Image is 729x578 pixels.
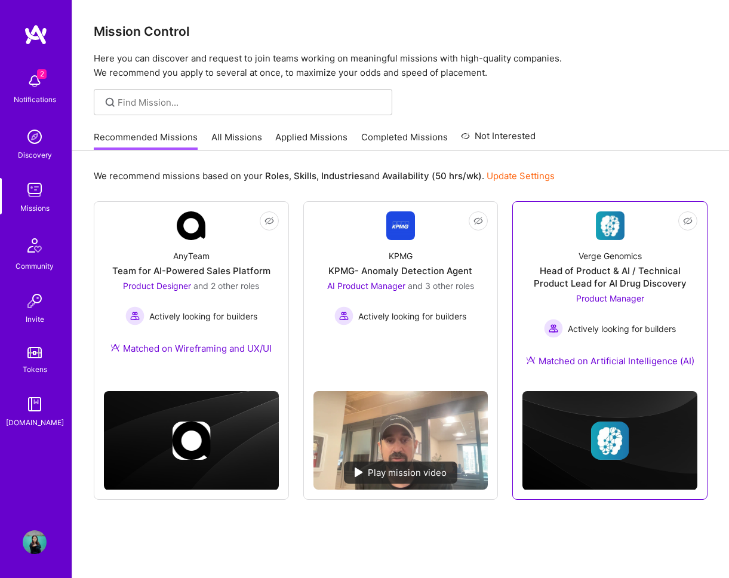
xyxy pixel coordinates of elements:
i: icon SearchGrey [103,96,117,109]
div: [DOMAIN_NAME] [6,416,64,429]
div: Missions [20,202,50,214]
p: We recommend missions based on your , , and . [94,170,555,182]
p: Here you can discover and request to join teams working on meaningful missions with high-quality ... [94,51,708,80]
img: Ateam Purple Icon [526,355,536,365]
span: Actively looking for builders [568,322,676,335]
a: Recommended Missions [94,131,198,150]
a: Not Interested [461,129,536,150]
img: tokens [27,347,42,358]
div: Matched on Artificial Intelligence (AI) [526,355,694,367]
img: Company Logo [386,211,415,240]
div: Discovery [18,149,52,161]
div: Notifications [14,93,56,106]
a: Completed Missions [361,131,448,150]
a: All Missions [211,131,262,150]
img: Company Logo [177,211,205,240]
img: bell [23,69,47,93]
img: Company logo [591,422,629,460]
img: logo [24,24,48,45]
h3: Mission Control [94,24,708,39]
img: cover [104,391,279,490]
img: discovery [23,125,47,149]
span: Product Manager [576,293,644,303]
span: Product Designer [123,281,191,291]
img: Community [20,231,49,260]
img: Actively looking for builders [334,306,353,325]
div: Head of Product & AI / Technical Product Lead for AI Drug Discovery [522,265,697,290]
div: Tokens [23,363,47,376]
i: icon EyeClosed [683,216,693,226]
a: Applied Missions [275,131,347,150]
img: Invite [23,289,47,313]
b: Skills [294,170,316,182]
b: Roles [265,170,289,182]
div: Play mission video [344,462,457,484]
div: Team for AI-Powered Sales Platform [112,265,270,277]
img: User Avatar [23,530,47,554]
div: KPMG- Anomaly Detection Agent [328,265,472,277]
img: guide book [23,392,47,416]
div: Matched on Wireframing and UX/UI [110,342,272,355]
div: KPMG [389,250,413,262]
div: Community [16,260,54,272]
span: 2 [37,69,47,79]
img: Ateam Purple Icon [110,343,120,352]
b: Availability (50 hrs/wk) [382,170,482,182]
img: teamwork [23,178,47,202]
img: Actively looking for builders [544,319,563,338]
a: Update Settings [487,170,555,182]
img: play [355,468,363,477]
i: icon EyeClosed [473,216,483,226]
div: AnyTeam [173,250,210,262]
i: icon EyeClosed [264,216,274,226]
span: and 2 other roles [193,281,259,291]
span: Actively looking for builders [149,310,257,322]
span: AI Product Manager [327,281,405,291]
img: Actively looking for builders [125,306,144,325]
input: Find Mission... [118,96,383,109]
div: Verge Genomics [579,250,642,262]
div: Invite [26,313,44,325]
span: Actively looking for builders [358,310,466,322]
img: No Mission [313,391,488,490]
b: Industries [321,170,364,182]
img: Company logo [172,422,210,460]
span: and 3 other roles [408,281,474,291]
img: Company Logo [596,211,625,240]
img: cover [522,391,697,490]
